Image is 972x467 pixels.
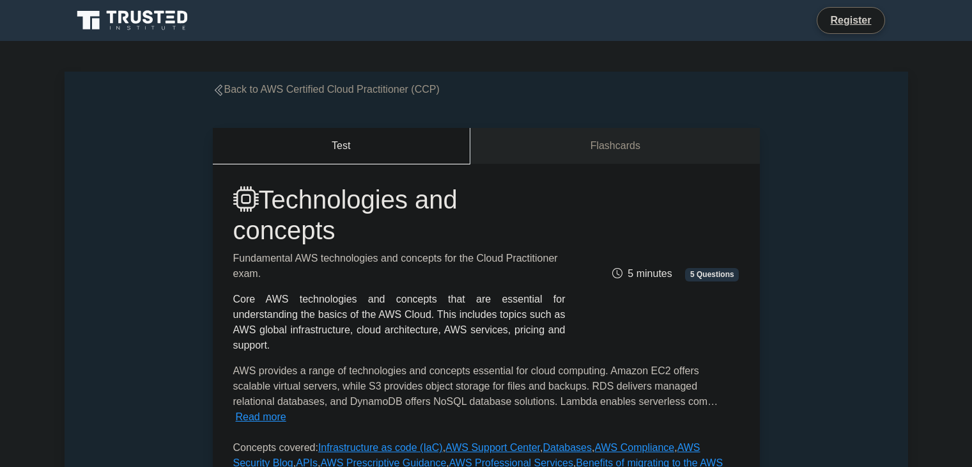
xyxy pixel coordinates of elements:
[470,128,759,164] a: Flashcards
[233,292,566,353] div: Core AWS technologies and concepts that are essential for understanding the basics of the AWS Clo...
[685,268,739,281] span: 5 Questions
[233,251,566,281] p: Fundamental AWS technologies and concepts for the Cloud Practitioner exam.
[445,442,540,453] a: AWS Support Center
[822,12,879,28] a: Register
[213,128,471,164] button: Test
[612,268,672,279] span: 5 minutes
[236,409,286,425] button: Read more
[594,442,674,453] a: AWS Compliance
[213,84,440,95] a: Back to AWS Certified Cloud Practitioner (CCP)
[543,442,592,453] a: Databases
[233,365,718,407] span: AWS provides a range of technologies and concepts essential for cloud computing. Amazon EC2 offer...
[318,442,443,453] a: Infrastructure as code (IaC)
[233,184,566,246] h1: Technologies and concepts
